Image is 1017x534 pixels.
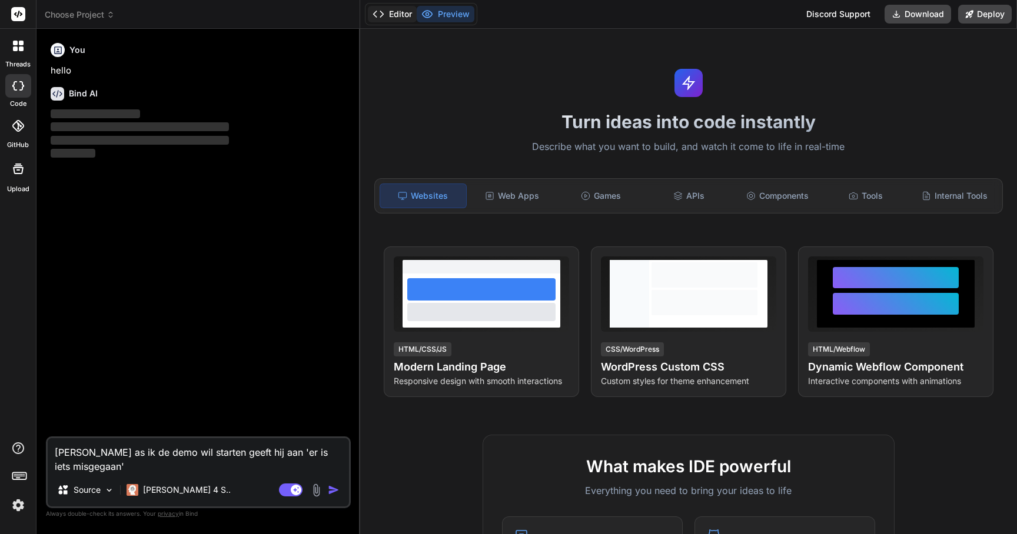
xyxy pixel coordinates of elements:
[885,5,951,24] button: Download
[469,183,555,208] div: Web Apps
[51,109,140,118] span: ‌
[394,375,569,387] p: Responsive design with smooth interactions
[368,6,417,22] button: Editor
[912,183,998,208] div: Internal Tools
[380,183,467,208] div: Websites
[51,149,95,158] span: ‌
[799,5,878,24] div: Discord Support
[394,359,569,375] h4: Modern Landing Page
[158,510,179,517] span: privacy
[502,454,875,479] h2: What makes IDE powerful
[601,375,776,387] p: Custom styles for theme enhancement
[823,183,909,208] div: Tools
[7,140,29,150] label: GitHub
[45,9,115,21] span: Choose Project
[104,485,114,495] img: Pick Models
[328,484,340,496] img: icon
[417,6,474,22] button: Preview
[310,483,323,497] img: attachment
[127,484,138,496] img: Claude 4 Sonnet
[5,59,31,69] label: threads
[646,183,732,208] div: APIs
[8,495,28,515] img: settings
[367,139,1010,155] p: Describe what you want to build, and watch it come to life in real-time
[51,122,229,131] span: ‌
[51,64,348,78] p: hello
[69,44,85,56] h6: You
[734,183,820,208] div: Components
[808,342,870,356] div: HTML/Webflow
[7,184,29,194] label: Upload
[51,136,229,145] span: ‌
[367,111,1010,132] h1: Turn ideas into code instantly
[502,483,875,498] p: Everything you need to bring your ideas to life
[143,484,231,496] p: [PERSON_NAME] 4 S..
[601,342,664,356] div: CSS/WordPress
[808,375,983,387] p: Interactive components with animations
[69,88,98,99] h6: Bind AI
[394,342,451,356] div: HTML/CSS/JS
[74,484,101,496] p: Source
[808,359,983,375] h4: Dynamic Webflow Component
[601,359,776,375] h4: WordPress Custom CSS
[557,183,643,208] div: Games
[48,438,349,473] textarea: [PERSON_NAME] as ik de demo wil starten geeft hij aan 'er is iets misgegaan'
[958,5,1012,24] button: Deploy
[10,99,26,109] label: code
[46,508,351,519] p: Always double-check its answers. Your in Bind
